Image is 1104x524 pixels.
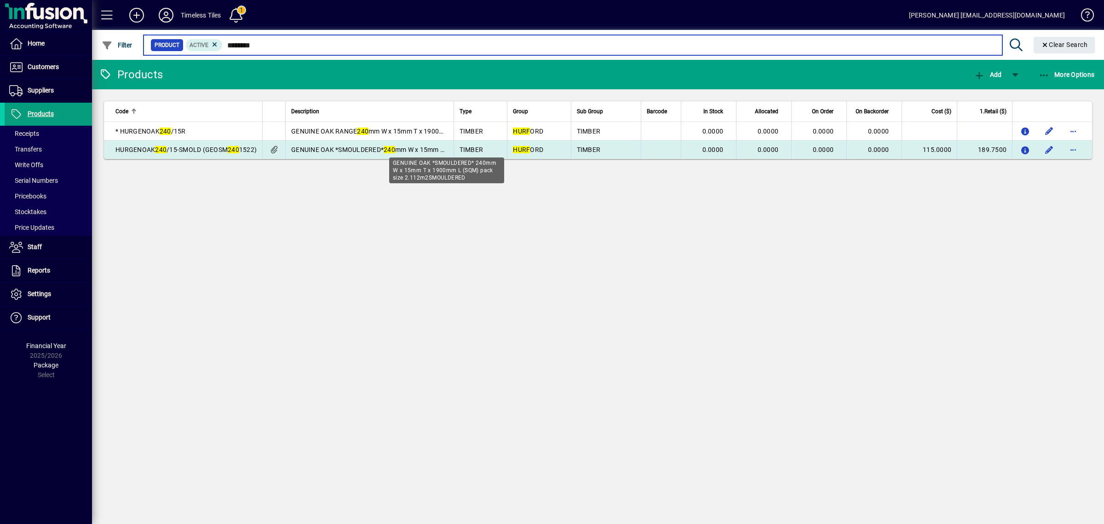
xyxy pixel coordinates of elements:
[460,146,483,153] span: TIMBER
[1039,71,1095,78] span: More Options
[26,342,66,349] span: Financial Year
[513,128,543,135] span: ORD
[1042,124,1057,139] button: Edit
[647,106,667,116] span: Barcode
[151,7,181,23] button: Profile
[758,128,779,135] span: 0.0000
[513,146,530,153] em: HURF
[357,128,368,135] em: 240
[28,40,45,47] span: Home
[28,290,51,297] span: Settings
[28,267,50,274] span: Reports
[856,106,889,116] span: On Backorder
[28,110,54,117] span: Products
[513,106,565,116] div: Group
[5,188,92,204] a: Pricebooks
[647,106,675,116] div: Barcode
[34,361,58,369] span: Package
[980,106,1006,116] span: 1.Retail ($)
[868,128,889,135] span: 0.0000
[957,140,1012,159] td: 189.7500
[9,208,46,215] span: Stocktakes
[5,32,92,55] a: Home
[5,141,92,157] a: Transfers
[9,161,43,169] span: Write Offs
[755,106,778,116] span: Allocated
[5,56,92,79] a: Customers
[102,41,132,49] span: Filter
[5,220,92,235] a: Price Updates
[181,8,221,23] div: Timeless Tiles
[972,66,1004,83] button: Add
[5,236,92,259] a: Staff
[703,106,723,116] span: In Stock
[577,146,601,153] span: TIMBER
[28,87,54,94] span: Suppliers
[577,106,603,116] span: Sub Group
[5,126,92,141] a: Receipts
[9,224,54,231] span: Price Updates
[291,146,602,153] span: GENUINE OAK *SMOULDERED* mm W x 15mm T x 1900mm L (SQM) pack size 2.112m2SMOULDERED
[909,8,1065,23] div: [PERSON_NAME] [EMAIL_ADDRESS][DOMAIN_NAME]
[513,106,528,116] span: Group
[122,7,151,23] button: Add
[1042,142,1057,157] button: Edit
[99,67,163,82] div: Products
[702,146,724,153] span: 0.0000
[852,106,897,116] div: On Backorder
[291,106,319,116] span: Description
[190,42,208,48] span: Active
[155,41,179,50] span: Product
[513,128,530,135] em: HURF
[868,146,889,153] span: 0.0000
[160,128,171,135] em: 240
[5,173,92,188] a: Serial Numbers
[5,306,92,329] a: Support
[9,146,42,153] span: Transfers
[5,79,92,102] a: Suppliers
[813,146,834,153] span: 0.0000
[797,106,842,116] div: On Order
[460,106,502,116] div: Type
[5,157,92,173] a: Write Offs
[115,128,186,135] span: * HURGENOAK /15R
[186,39,223,51] mat-chip: Activation Status: Active
[115,106,128,116] span: Code
[902,140,957,159] td: 115.0000
[28,314,51,321] span: Support
[155,146,167,153] em: 240
[460,106,471,116] span: Type
[742,106,787,116] div: Allocated
[460,128,483,135] span: TIMBER
[577,128,601,135] span: TIMBER
[1074,2,1092,32] a: Knowledge Base
[28,243,42,250] span: Staff
[99,37,135,53] button: Filter
[577,106,635,116] div: Sub Group
[1041,41,1088,48] span: Clear Search
[974,71,1001,78] span: Add
[291,128,533,135] span: GENUINE OAK RANGE mm W x 15mm T x 1900mm L (SQM) pack size 2.112m2
[115,146,257,153] span: HURGENOAK /15-SMOLD (GEOSM 1522)
[9,177,58,184] span: Serial Numbers
[389,157,504,183] div: GENUINE OAK *SMOULDERED* 240mm W x 15mm T x 1900mm L (SQM) pack size 2.112m2SMOULDERED
[813,128,834,135] span: 0.0000
[1036,66,1097,83] button: More Options
[5,259,92,282] a: Reports
[9,130,39,137] span: Receipts
[291,106,448,116] div: Description
[5,204,92,220] a: Stocktakes
[513,146,543,153] span: ORD
[228,146,239,153] em: 240
[812,106,834,116] span: On Order
[758,146,779,153] span: 0.0000
[1066,124,1081,139] button: More options
[1034,37,1095,53] button: Clear
[687,106,731,116] div: In Stock
[115,106,257,116] div: Code
[384,146,395,153] em: 240
[9,192,46,200] span: Pricebooks
[702,128,724,135] span: 0.0000
[28,63,59,70] span: Customers
[931,106,951,116] span: Cost ($)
